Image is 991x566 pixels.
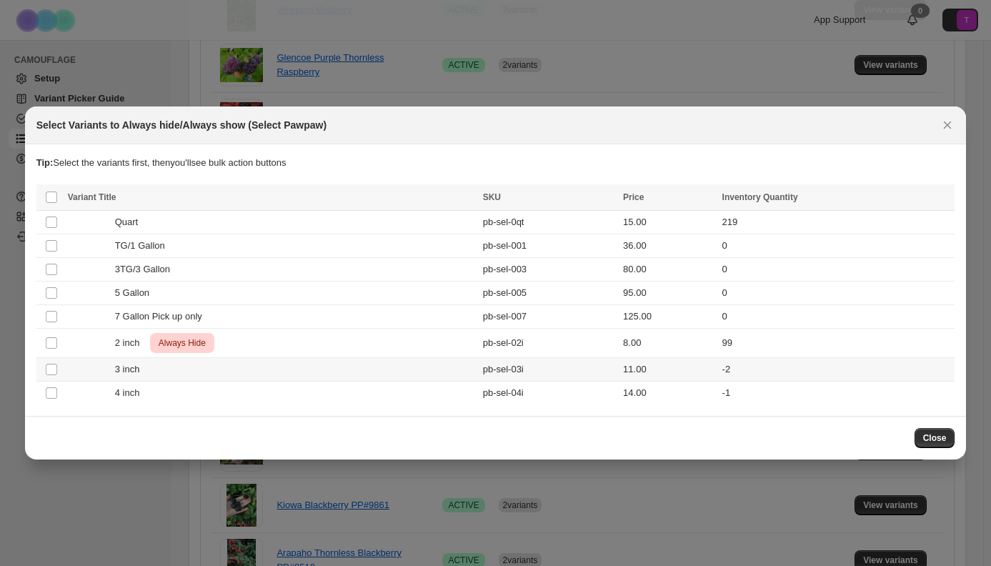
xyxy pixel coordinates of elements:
[68,192,116,202] span: Variant Title
[718,258,955,282] td: 0
[36,156,955,170] p: Select the variants first, then you'll see bulk action buttons
[479,358,619,382] td: pb-sel-03i
[483,192,501,202] span: SKU
[619,211,717,234] td: 15.00
[115,309,210,324] span: 7 Gallon Pick up only
[619,329,717,358] td: 8.00
[115,362,148,377] span: 3 inch
[619,358,717,382] td: 11.00
[722,192,798,202] span: Inventory Quantity
[619,305,717,329] td: 125.00
[115,386,148,400] span: 4 inch
[937,115,957,135] button: Close
[479,258,619,282] td: pb-sel-003
[619,258,717,282] td: 80.00
[619,234,717,258] td: 36.00
[718,382,955,405] td: -1
[619,282,717,305] td: 95.00
[718,282,955,305] td: 0
[718,305,955,329] td: 0
[115,239,173,253] span: TG/1 Gallon
[115,215,146,229] span: Quart
[115,286,157,300] span: 5 Gallon
[479,305,619,329] td: pb-sel-007
[915,428,955,448] button: Close
[479,211,619,234] td: pb-sel-0qt
[923,432,947,444] span: Close
[479,329,619,358] td: pb-sel-02i
[36,118,327,132] h2: Select Variants to Always hide/Always show (Select Pawpaw)
[623,192,644,202] span: Price
[479,234,619,258] td: pb-sel-001
[479,282,619,305] td: pb-sel-005
[479,382,619,405] td: pb-sel-04i
[718,234,955,258] td: 0
[718,329,955,358] td: 99
[115,262,178,277] span: 3TG/3 Gallon
[718,211,955,234] td: 219
[115,336,148,350] span: 2 inch
[619,382,717,405] td: 14.00
[156,334,209,352] span: Always Hide
[718,358,955,382] td: -2
[36,157,54,168] strong: Tip:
